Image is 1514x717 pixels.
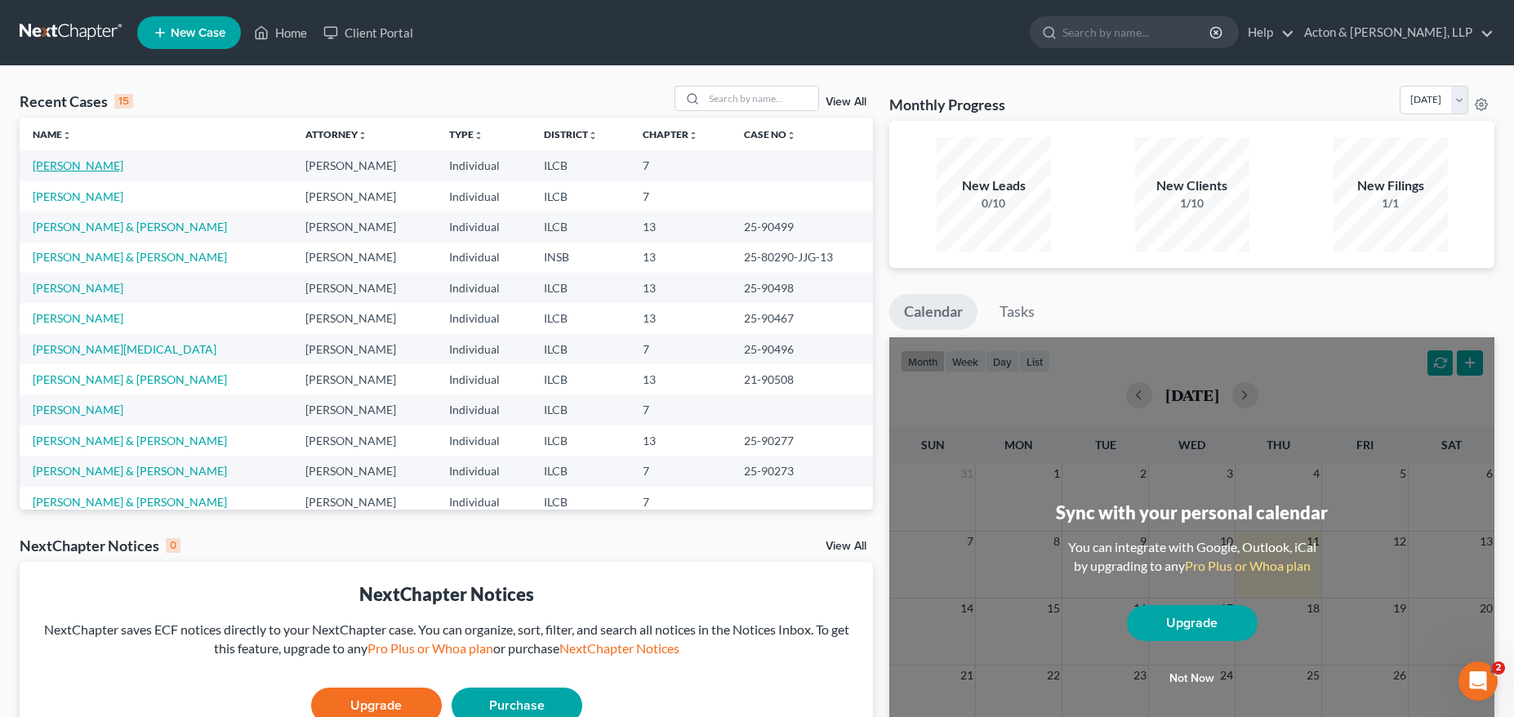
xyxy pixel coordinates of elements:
a: Districtunfold_more [544,128,598,140]
a: [PERSON_NAME] & [PERSON_NAME] [33,495,227,509]
td: Individual [436,334,531,364]
a: [PERSON_NAME] & [PERSON_NAME] [33,220,227,234]
div: NextChapter saves ECF notices directly to your NextChapter case. You can organize, sort, filter, ... [33,621,860,658]
h3: Monthly Progress [889,95,1005,114]
iframe: Intercom live chat [1458,661,1498,701]
td: Individual [436,212,531,242]
input: Search by name... [1062,17,1212,47]
td: ILCB [531,181,630,212]
a: Case Nounfold_more [744,128,796,140]
div: NextChapter Notices [33,581,860,607]
div: You can integrate with Google, Outlook, iCal by upgrading to any [1062,538,1323,576]
div: 0/10 [937,195,1051,212]
a: [PERSON_NAME] [33,403,123,416]
td: 25-90499 [731,212,873,242]
td: 7 [630,456,731,487]
td: 7 [630,487,731,517]
a: [PERSON_NAME] & [PERSON_NAME] [33,372,227,386]
td: 25-90277 [731,425,873,456]
div: Recent Cases [20,91,133,111]
a: View All [826,96,866,108]
i: unfold_more [588,131,598,140]
a: [PERSON_NAME][MEDICAL_DATA] [33,342,216,356]
td: 21-90508 [731,364,873,394]
i: unfold_more [358,131,367,140]
a: [PERSON_NAME] [33,158,123,172]
td: Individual [436,395,531,425]
td: Individual [436,243,531,273]
td: ILCB [531,364,630,394]
a: Typeunfold_more [449,128,483,140]
a: Calendar [889,294,977,330]
td: ILCB [531,273,630,303]
span: New Case [171,27,225,39]
a: Client Portal [315,18,421,47]
td: [PERSON_NAME] [292,334,437,364]
a: Attorneyunfold_more [305,128,367,140]
td: Individual [436,425,531,456]
div: NextChapter Notices [20,536,180,555]
td: ILCB [531,487,630,517]
td: Individual [436,456,531,487]
td: 13 [630,303,731,333]
div: 1/1 [1334,195,1448,212]
td: [PERSON_NAME] [292,425,437,456]
i: unfold_more [786,131,796,140]
a: [PERSON_NAME] & [PERSON_NAME] [33,434,227,448]
td: 25-90467 [731,303,873,333]
a: View All [826,541,866,552]
td: Individual [436,273,531,303]
td: [PERSON_NAME] [292,395,437,425]
td: [PERSON_NAME] [292,181,437,212]
td: Individual [436,487,531,517]
td: [PERSON_NAME] [292,364,437,394]
a: Nameunfold_more [33,128,72,140]
td: Individual [436,364,531,394]
td: Individual [436,181,531,212]
td: 25-80290-JJG-13 [731,243,873,273]
a: Tasks [985,294,1049,330]
div: New Clients [1135,176,1249,195]
a: Acton & [PERSON_NAME], LLP [1296,18,1494,47]
td: Individual [436,303,531,333]
a: [PERSON_NAME] & [PERSON_NAME] [33,464,227,478]
a: [PERSON_NAME] [33,311,123,325]
td: 13 [630,273,731,303]
a: [PERSON_NAME] & [PERSON_NAME] [33,250,227,264]
a: Chapterunfold_more [643,128,698,140]
td: ILCB [531,425,630,456]
td: [PERSON_NAME] [292,243,437,273]
td: [PERSON_NAME] [292,212,437,242]
a: Home [246,18,315,47]
div: New Leads [937,176,1051,195]
td: 7 [630,150,731,180]
a: NextChapter Notices [559,640,679,656]
a: Help [1240,18,1294,47]
i: unfold_more [688,131,698,140]
a: Upgrade [1127,605,1258,641]
td: ILCB [531,334,630,364]
input: Search by name... [704,87,818,110]
td: 25-90496 [731,334,873,364]
div: 15 [114,94,133,109]
i: unfold_more [474,131,483,140]
td: 25-90498 [731,273,873,303]
td: Individual [436,150,531,180]
a: [PERSON_NAME] [33,189,123,203]
td: 13 [630,212,731,242]
td: [PERSON_NAME] [292,273,437,303]
td: INSB [531,243,630,273]
td: ILCB [531,303,630,333]
i: unfold_more [62,131,72,140]
td: [PERSON_NAME] [292,487,437,517]
td: 7 [630,334,731,364]
td: ILCB [531,150,630,180]
a: Pro Plus or Whoa plan [1185,558,1311,573]
td: 13 [630,243,731,273]
span: 2 [1492,661,1505,675]
td: [PERSON_NAME] [292,150,437,180]
a: [PERSON_NAME] [33,281,123,295]
td: 13 [630,425,731,456]
a: Pro Plus or Whoa plan [367,640,493,656]
div: Sync with your personal calendar [1056,500,1328,525]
